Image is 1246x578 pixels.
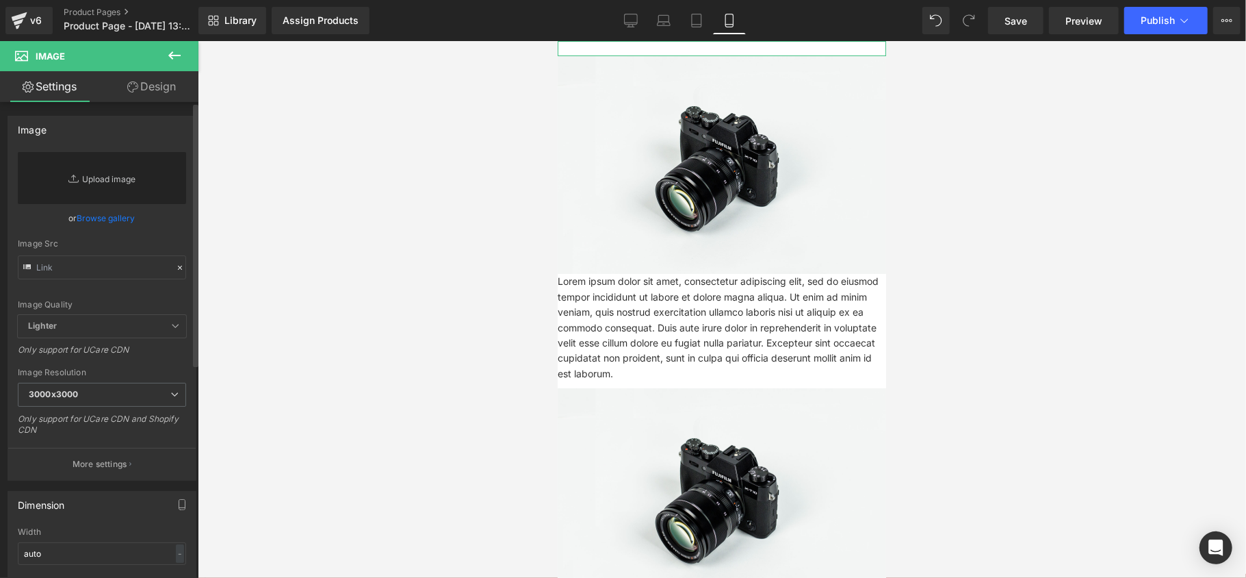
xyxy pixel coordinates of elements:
button: Undo [922,7,950,34]
div: or [18,211,186,225]
div: Only support for UCare CDN [18,344,186,364]
a: Preview [1049,7,1119,34]
a: Desktop [614,7,647,34]
a: Tablet [680,7,713,34]
input: Link [18,255,186,279]
span: Preview [1065,14,1102,28]
span: Library [224,14,257,27]
span: Image [36,51,65,62]
span: Publish [1141,15,1175,26]
div: Image Src [18,239,186,249]
div: Image [18,116,47,136]
a: Product Pages [64,7,221,18]
a: New Library [198,7,266,34]
button: More settings [8,448,196,480]
span: Product Page - [DATE] 13:23:26 [64,21,195,32]
a: Design [102,71,201,102]
p: More settings [73,458,127,470]
button: More [1213,7,1241,34]
div: - [176,544,184,563]
a: Browse gallery [77,206,135,230]
input: auto [18,542,186,565]
a: Mobile [713,7,746,34]
div: Width [18,527,186,537]
div: Image Quality [18,300,186,310]
b: Lighter [28,321,57,331]
div: Image Resolution [18,368,186,377]
div: Only support for UCare CDN and Shopify CDN [18,414,186,444]
div: Assign Products [283,15,359,26]
button: Redo [955,7,983,34]
b: 3000x3000 [29,389,78,399]
div: v6 [27,12,44,29]
div: Dimension [18,492,65,511]
button: Publish [1124,7,1208,34]
a: Laptop [647,7,680,34]
a: v6 [5,7,53,34]
span: Save [1004,14,1027,28]
div: Open Intercom Messenger [1199,531,1232,564]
